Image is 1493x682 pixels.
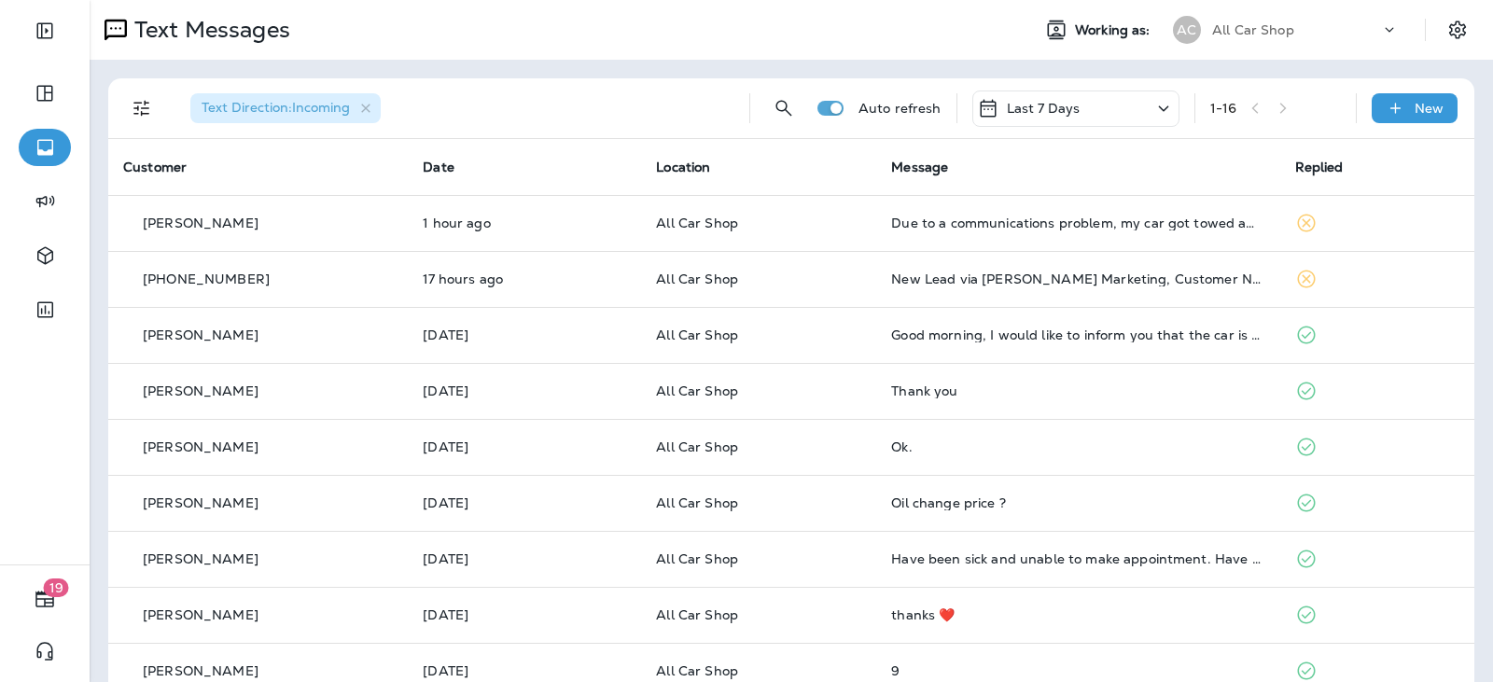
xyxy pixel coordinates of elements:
[423,607,626,622] p: Sep 24, 2025 05:33 PM
[423,439,626,454] p: Sep 25, 2025 04:32 PM
[423,383,626,398] p: Sep 26, 2025 12:42 PM
[891,327,1264,342] div: Good morning, I would like to inform you that the car is no longer cooling today after I brought ...
[891,551,1264,566] div: Have been sick and unable to make appointment. Have drs appt tomorrow so hopefully will get some ...
[143,551,258,566] p: [PERSON_NAME]
[891,663,1264,678] div: 9
[1210,101,1237,116] div: 1 - 16
[891,271,1264,286] div: New Lead via Merrick Marketing, Customer Name: Jay T., Contact info: Masked phone number availabl...
[19,12,71,49] button: Expand Sidebar
[656,327,738,343] span: All Car Shop
[1441,13,1474,47] button: Settings
[44,578,69,597] span: 19
[143,663,258,678] p: [PERSON_NAME]
[123,90,160,127] button: Filters
[143,439,258,454] p: [PERSON_NAME]
[891,439,1264,454] div: Ok.
[190,93,381,123] div: Text Direction:Incoming
[891,495,1264,510] div: Oil change price ?
[19,580,71,618] button: 19
[423,159,454,175] span: Date
[656,662,738,679] span: All Car Shop
[656,215,738,231] span: All Car Shop
[423,327,626,342] p: Sep 28, 2025 08:40 AM
[656,550,738,567] span: All Car Shop
[423,663,626,678] p: Sep 24, 2025 10:28 AM
[656,271,738,287] span: All Car Shop
[423,271,626,286] p: Sep 29, 2025 04:02 PM
[423,495,626,510] p: Sep 24, 2025 07:06 PM
[656,159,710,175] span: Location
[143,495,258,510] p: [PERSON_NAME]
[656,383,738,399] span: All Car Shop
[123,159,187,175] span: Customer
[891,159,948,175] span: Message
[891,607,1264,622] div: thanks ❤️
[423,216,626,230] p: Sep 30, 2025 08:09 AM
[656,438,738,455] span: All Car Shop
[423,551,626,566] p: Sep 24, 2025 06:55 PM
[127,16,290,44] p: Text Messages
[143,607,258,622] p: [PERSON_NAME]
[1212,22,1294,37] p: All Car Shop
[656,494,738,511] span: All Car Shop
[765,90,802,127] button: Search Messages
[143,327,258,342] p: [PERSON_NAME]
[858,101,942,116] p: Auto refresh
[143,383,258,398] p: [PERSON_NAME]
[1007,101,1081,116] p: Last 7 Days
[891,383,1264,398] div: Thank you
[1415,101,1444,116] p: New
[1173,16,1201,44] div: AC
[891,216,1264,230] div: Due to a communications problem, my car got towed away to Osceola Auto Salvage and was incurring ...
[143,271,270,286] p: [PHONE_NUMBER]
[143,216,258,230] p: [PERSON_NAME]
[1075,22,1154,38] span: Working as:
[656,606,738,623] span: All Car Shop
[202,99,350,116] span: Text Direction : Incoming
[1295,159,1344,175] span: Replied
